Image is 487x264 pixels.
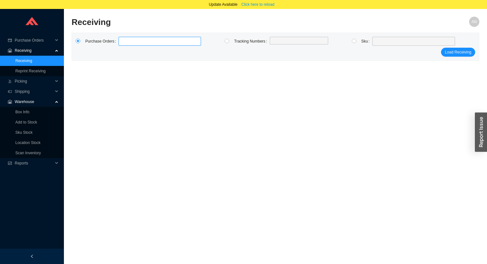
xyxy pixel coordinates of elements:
label: Tracking Numbers [234,37,270,46]
span: Purchase Orders [15,35,53,45]
button: Load Receiving [441,48,475,57]
span: Click here to reload [241,1,274,8]
a: Sku Stock [15,130,33,135]
span: AN [472,17,477,27]
a: Receiving [15,59,32,63]
a: Scan Inventory [15,151,41,155]
span: fund [8,161,12,165]
a: Location Stock [15,140,41,145]
span: Reports [15,158,53,168]
span: left [30,254,34,258]
h2: Receiving [72,17,377,28]
label: Sku [361,37,372,46]
a: Box Info [15,110,29,114]
a: Reprint Receiving [15,69,46,73]
a: Add to Stock [15,120,37,124]
span: Load Receiving [445,49,471,55]
span: Warehouse [15,97,53,107]
span: Receiving [15,45,53,56]
span: Shipping [15,86,53,97]
span: Picking [15,76,53,86]
label: Purchase Orders [85,37,119,46]
span: credit-card [8,38,12,42]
